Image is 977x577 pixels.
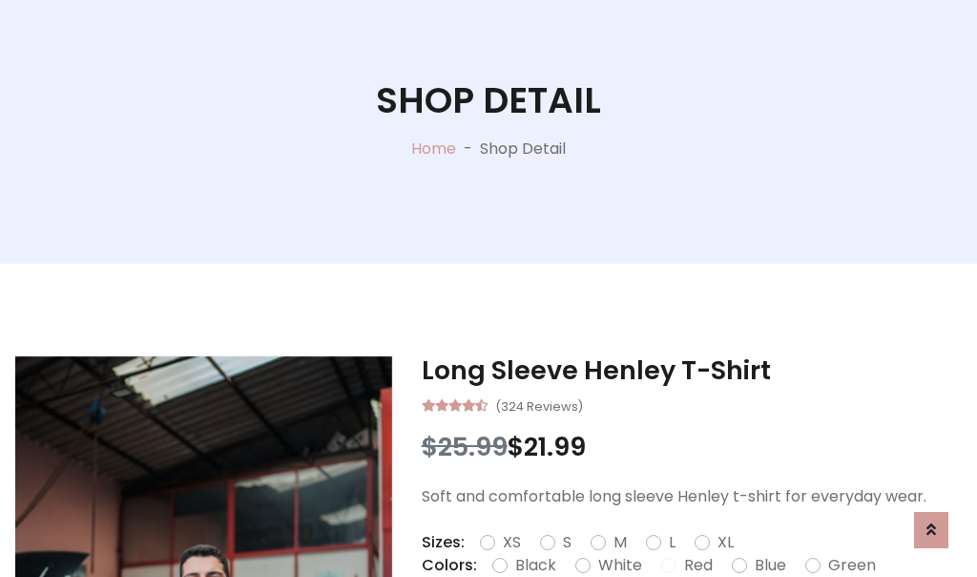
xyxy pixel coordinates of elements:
p: Colors: [422,554,477,577]
p: Sizes: [422,531,465,554]
label: M [613,531,627,554]
label: S [563,531,572,554]
span: $25.99 [422,429,508,464]
p: Soft and comfortable long sleeve Henley t-shirt for everyday wear. [422,485,963,508]
h3: $ [422,432,963,462]
small: (324 Reviews) [495,394,583,417]
label: Black [515,554,556,577]
label: XL [717,531,734,554]
label: Green [828,554,876,577]
span: 21.99 [524,429,586,464]
label: XS [503,531,521,554]
label: L [669,531,676,554]
p: - [456,138,480,160]
p: Shop Detail [480,138,566,160]
label: Red [684,554,713,577]
label: Blue [755,554,786,577]
h1: Shop Detail [376,79,601,122]
a: Home [411,138,456,160]
label: White [598,554,642,577]
h3: Long Sleeve Henley T-Shirt [422,355,963,386]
